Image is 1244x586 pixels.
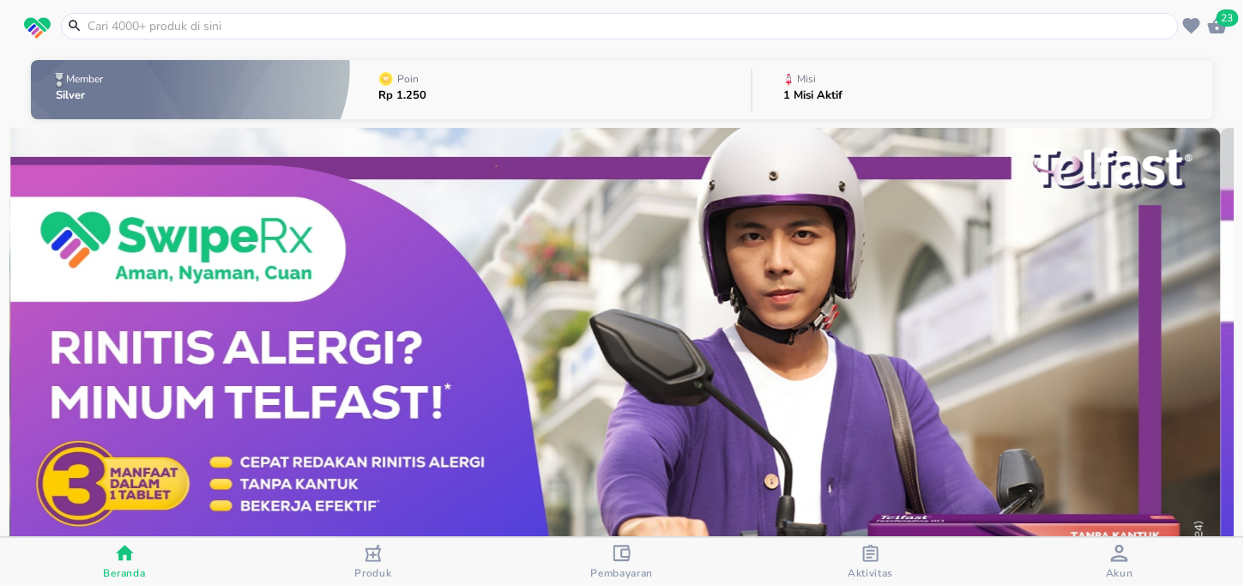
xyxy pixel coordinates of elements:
p: Member [66,74,103,84]
button: Produk [249,538,498,586]
p: Rp 1.250 [378,90,426,101]
p: Misi [798,74,817,84]
span: Beranda [104,566,146,580]
p: Silver [56,90,106,101]
button: Pembayaran [498,538,746,586]
span: Pembayaran [591,566,654,580]
span: 23 [1217,9,1239,27]
img: logo_swiperx_s.bd005f3b.svg [24,17,51,39]
button: MemberSilver [31,56,350,124]
span: Akun [1106,566,1133,580]
span: Produk [355,566,392,580]
button: Aktivitas [746,538,995,586]
span: Aktivitas [848,566,894,580]
button: 23 [1205,13,1230,39]
button: Akun [995,538,1244,586]
input: Cari 4000+ produk di sini [86,17,1175,35]
button: PoinRp 1.250 [350,56,752,124]
p: 1 Misi Aktif [784,90,843,101]
p: Poin [397,74,419,84]
button: Misi1 Misi Aktif [752,56,1213,124]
